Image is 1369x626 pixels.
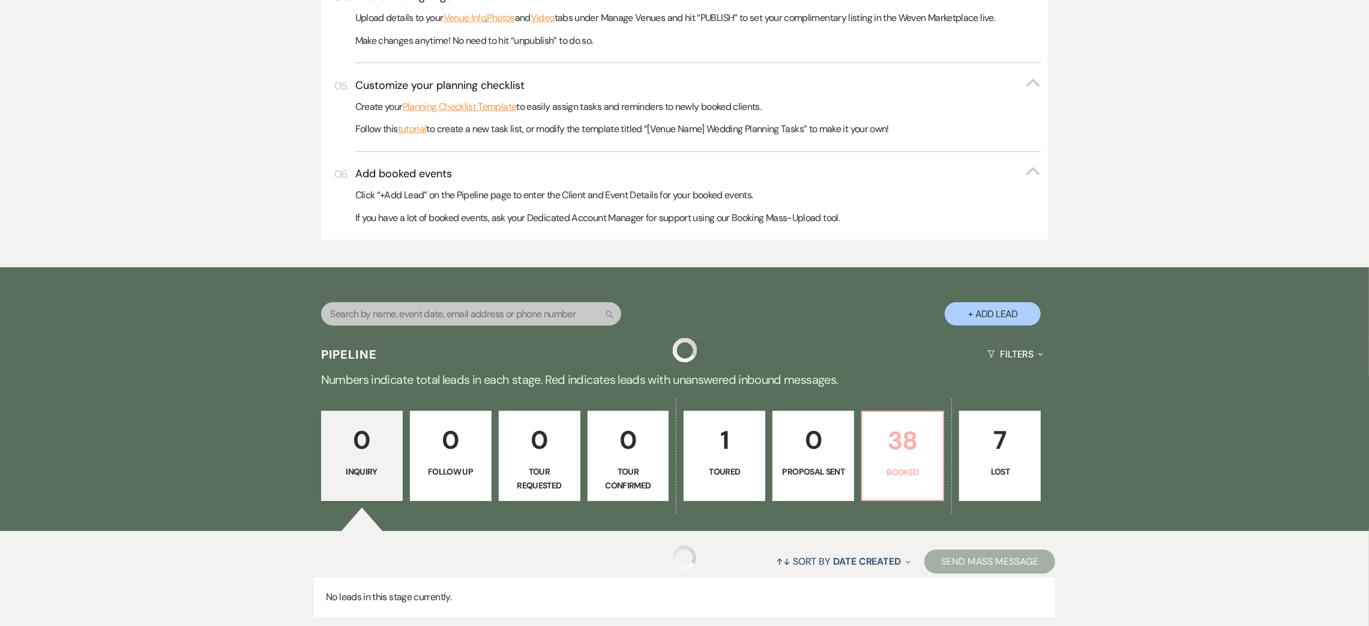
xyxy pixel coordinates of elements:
[780,420,846,460] p: 0
[507,420,573,460] p: 0
[924,550,1055,574] button: Send Mass Message
[870,421,936,461] p: 38
[418,465,484,478] p: Follow Up
[982,338,1048,370] button: Filters
[672,545,696,570] img: loading spinner
[403,99,517,115] a: Planning Checklist Template
[314,577,1055,617] p: No leads in this stage currently.
[772,411,854,501] a: 0Proposal Sent
[329,465,395,478] p: Inquiry
[595,420,661,460] p: 0
[588,411,669,501] a: 0Tour Confirmed
[355,210,1041,226] p: If you have a lot of booked events, ask your Dedicated Account Manager for support using our Book...
[418,420,484,460] p: 0
[321,346,378,363] h3: Pipeline
[321,302,621,326] input: Search by name, event date, email address or phone number
[967,465,1033,478] p: Lost
[673,338,697,362] img: loading spinner
[945,302,1041,326] button: + Add Lead
[253,370,1117,389] p: Numbers indicate total leads in each stage. Red indicates leads with unanswered inbound messages.
[487,10,515,26] a: Photos
[355,78,1041,93] button: Customize your planning checklist
[507,465,573,492] p: Tour Requested
[321,411,403,501] a: 0Inquiry
[691,420,757,460] p: 1
[355,166,452,181] h3: Add booked events
[355,33,1041,49] p: Make changes anytime! No need to hit “unpublish” to do so.
[959,411,1041,501] a: 7Lost
[355,10,1041,26] p: Upload details to your , and tabs under Manage Venues and hit “PUBLISH” to set your complimentary...
[329,420,395,460] p: 0
[410,411,492,501] a: 0Follow Up
[684,411,765,501] a: 1Toured
[355,99,1041,115] p: Create your to easily assign tasks and reminders to newly booked clients.
[355,121,1041,137] p: Follow this to create a new task list, or modify the template titled “[Venue Name] Wedding Planni...
[780,465,846,478] p: Proposal Sent
[355,187,1041,203] p: Click “+Add Lead” on the Pipeline page to enter the Client and Event Details for your booked events.
[398,121,427,137] a: tutorial
[355,166,1041,181] button: Add booked events
[691,465,757,478] p: Toured
[499,411,580,501] a: 0Tour Requested
[531,10,555,26] a: Video
[355,78,525,93] h3: Customize your planning checklist
[595,465,661,492] p: Tour Confirmed
[771,545,915,577] button: Sort By Date Created
[833,555,901,568] span: Date Created
[870,466,936,479] p: Booked
[967,420,1033,460] p: 7
[776,555,790,568] span: ↑↓
[861,411,944,501] a: 38Booked
[444,10,486,26] a: Venue Info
